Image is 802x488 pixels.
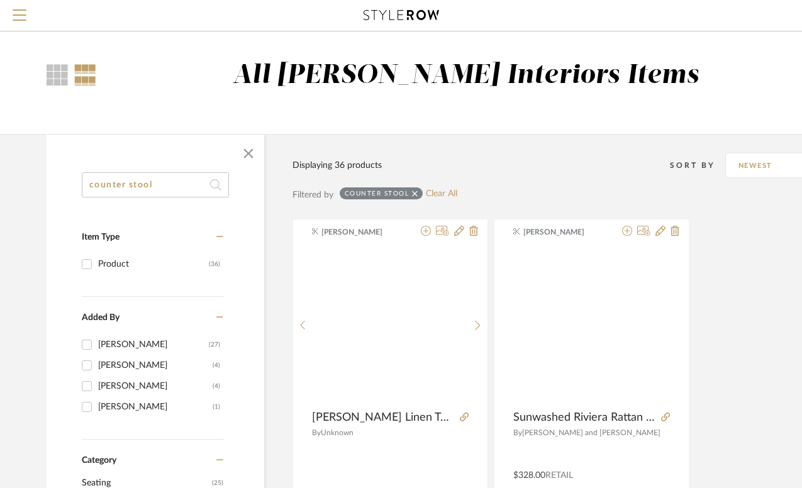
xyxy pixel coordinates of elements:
span: Unknown [321,429,354,436]
span: Added By [82,313,120,322]
div: Filtered by [292,188,333,202]
span: [PERSON_NAME] [523,226,603,238]
div: (36) [209,254,220,274]
input: Search within 36 results [82,172,229,197]
span: Retail [545,471,573,480]
div: counter stool [345,189,409,197]
span: By [312,429,321,436]
div: (27) [209,335,220,355]
a: Clear All [426,189,457,199]
span: $328.00 [513,471,545,480]
span: [PERSON_NAME] [321,226,401,238]
div: (4) [213,355,220,375]
div: [PERSON_NAME] [98,376,213,396]
span: Item Type [82,233,120,241]
span: By [513,429,522,436]
span: [PERSON_NAME] Linen Textured Fabric Counter Stool [312,411,455,424]
div: [PERSON_NAME] [98,355,213,375]
div: Product [98,254,209,274]
div: Displaying 36 products [292,158,382,172]
div: Sort By [670,159,725,172]
div: [PERSON_NAME] [98,335,209,355]
div: [PERSON_NAME] [98,397,213,417]
span: [PERSON_NAME] and [PERSON_NAME] [522,429,660,436]
span: Category [82,455,116,466]
div: (4) [213,376,220,396]
button: Close [236,141,261,166]
span: Sunwashed Riviera Rattan Backless Counter Stool [513,411,656,424]
div: All [PERSON_NAME] Interiors Items [233,60,699,92]
div: (1) [213,397,220,417]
